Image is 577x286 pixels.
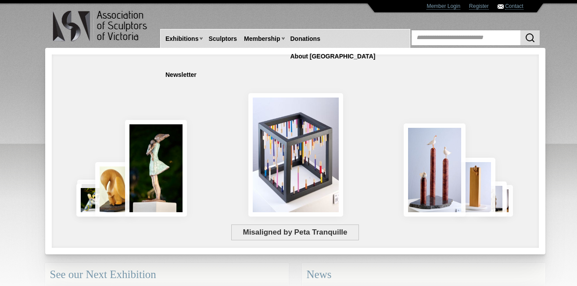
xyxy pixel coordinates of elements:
img: Little Frog. Big Climb [455,158,495,217]
img: Connection [125,120,187,217]
a: Newsletter [162,67,200,83]
a: Contact [505,3,523,10]
img: logo.png [52,9,149,43]
img: Misaligned [248,93,343,217]
a: Exhibitions [162,31,202,47]
img: Rising Tides [404,123,466,217]
a: Member Login [426,3,460,10]
a: Membership [240,31,283,47]
a: About [GEOGRAPHIC_DATA] [287,48,379,65]
a: Register [469,3,489,10]
a: Donations [287,31,324,47]
img: Contact ASV [498,4,504,9]
img: Search [525,33,535,43]
a: Sculptors [205,31,240,47]
span: Misaligned by Peta Tranquille [231,224,359,240]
